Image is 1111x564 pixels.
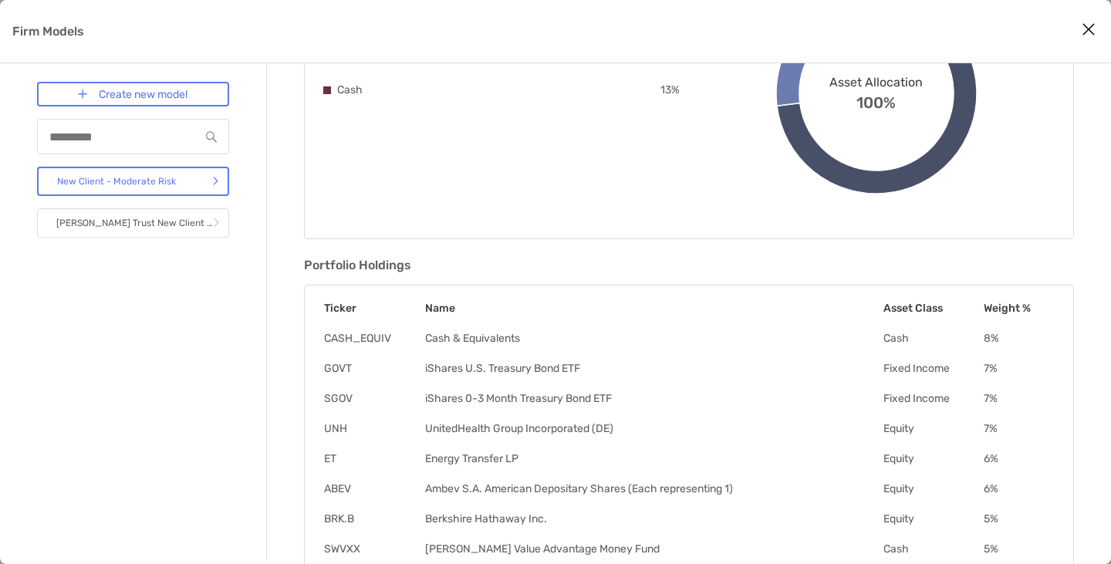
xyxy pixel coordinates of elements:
[983,331,1055,346] td: 8 %
[304,258,1074,272] h3: Portfolio Holdings
[323,542,425,556] td: SWVXX
[883,331,983,346] td: Cash
[983,391,1055,406] td: 7 %
[983,542,1055,556] td: 5 %
[883,512,983,526] td: Equity
[323,512,425,526] td: BRK.B
[424,451,882,466] td: Energy Transfer LP
[424,481,882,496] td: Ambev S.A. American Depositary Shares (Each representing 1)
[57,172,176,191] p: New Client - Moderate Risk
[323,451,425,466] td: ET
[883,391,983,406] td: Fixed Income
[883,421,983,436] td: Equity
[424,361,882,376] td: iShares U.S. Treasury Bond ETF
[829,75,923,89] span: Asset Allocation
[856,89,896,112] span: 100%
[56,214,213,233] p: [PERSON_NAME] Trust New Client Model
[883,301,983,316] th: Asset Class
[323,421,425,436] td: UNH
[323,481,425,496] td: ABEV
[983,361,1055,376] td: 7 %
[983,301,1055,316] th: Weight %
[983,481,1055,496] td: 6 %
[323,361,425,376] td: GOVT
[660,80,680,100] p: 13 %
[323,391,425,406] td: SGOV
[12,22,84,41] p: Firm Models
[424,542,882,556] td: [PERSON_NAME] Value Advantage Money Fund
[323,301,425,316] th: Ticker
[37,167,229,196] a: New Client - Moderate Risk
[983,512,1055,526] td: 5 %
[983,451,1055,466] td: 6 %
[37,208,229,238] a: [PERSON_NAME] Trust New Client Model
[983,421,1055,436] td: 7 %
[37,82,229,106] a: Create new model
[424,301,882,316] th: Name
[424,512,882,526] td: Berkshire Hathaway Inc.
[323,331,425,346] td: CASH_EQUIV
[424,421,882,436] td: UnitedHealth Group Incorporated (DE)
[883,451,983,466] td: Equity
[337,80,363,100] p: Cash
[424,331,882,346] td: Cash & Equivalents
[206,131,217,143] img: input icon
[883,481,983,496] td: Equity
[424,391,882,406] td: iShares 0-3 Month Treasury Bond ETF
[1077,19,1100,42] button: Close modal
[883,361,983,376] td: Fixed Income
[883,542,983,556] td: Cash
